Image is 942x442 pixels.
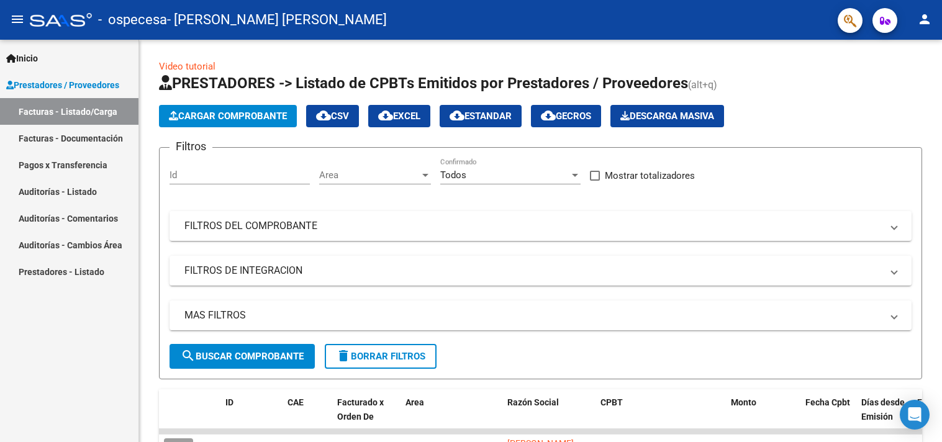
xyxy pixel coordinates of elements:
button: EXCEL [368,105,430,127]
span: ID [225,397,233,407]
button: Estandar [440,105,522,127]
span: (alt+q) [688,79,717,91]
span: CPBT [600,397,623,407]
h3: Filtros [170,138,212,155]
mat-icon: delete [336,348,351,363]
span: Gecros [541,110,591,122]
mat-icon: menu [10,12,25,27]
button: Descarga Masiva [610,105,724,127]
span: Inicio [6,52,38,65]
mat-expansion-panel-header: FILTROS DEL COMPROBANTE [170,211,912,241]
span: Descarga Masiva [620,110,714,122]
mat-panel-title: FILTROS DE INTEGRACION [184,264,882,277]
mat-icon: cloud_download [316,108,331,123]
span: Area [319,169,420,181]
div: Open Intercom Messenger [900,400,930,430]
a: Video tutorial [159,61,215,72]
span: PRESTADORES -> Listado de CPBTs Emitidos por Prestadores / Proveedores [159,74,688,92]
span: Días desde Emisión [861,397,905,422]
mat-icon: cloud_download [450,108,464,123]
mat-panel-title: MAS FILTROS [184,309,882,322]
span: EXCEL [378,110,420,122]
span: Estandar [450,110,512,122]
span: CSV [316,110,349,122]
button: CSV [306,105,359,127]
span: Cargar Comprobante [169,110,287,122]
button: Cargar Comprobante [159,105,297,127]
mat-icon: cloud_download [378,108,393,123]
mat-icon: cloud_download [541,108,556,123]
mat-icon: search [181,348,196,363]
span: Area [405,397,424,407]
span: Borrar Filtros [336,351,425,362]
span: Monto [731,397,756,407]
mat-expansion-panel-header: FILTROS DE INTEGRACION [170,256,912,286]
span: CAE [288,397,304,407]
mat-icon: person [917,12,932,27]
span: Prestadores / Proveedores [6,78,119,92]
button: Buscar Comprobante [170,344,315,369]
span: Facturado x Orden De [337,397,384,422]
span: - [PERSON_NAME] [PERSON_NAME] [167,6,387,34]
button: Borrar Filtros [325,344,437,369]
span: Razón Social [507,397,559,407]
span: Fecha Cpbt [805,397,850,407]
app-download-masive: Descarga masiva de comprobantes (adjuntos) [610,105,724,127]
span: Mostrar totalizadores [605,168,695,183]
button: Gecros [531,105,601,127]
span: Todos [440,169,466,181]
mat-panel-title: FILTROS DEL COMPROBANTE [184,219,882,233]
span: - ospecesa [98,6,167,34]
span: Buscar Comprobante [181,351,304,362]
mat-expansion-panel-header: MAS FILTROS [170,300,912,330]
